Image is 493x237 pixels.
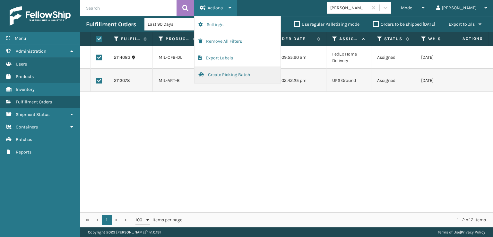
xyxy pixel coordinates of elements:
[326,69,371,92] td: UPS Ground
[195,50,281,66] button: Export Labels
[371,46,415,69] td: Assigned
[294,22,359,27] label: Use regular Palletizing mode
[16,87,35,92] span: Inventory
[275,36,314,42] label: Order Date
[16,124,38,130] span: Containers
[330,4,368,11] div: [PERSON_NAME] Brands
[339,36,359,42] label: Assigned Carrier Service
[10,6,71,26] img: logo
[401,5,412,11] span: Mode
[191,217,486,223] div: 1 - 2 of 2 items
[262,46,326,69] td: [DATE] 09:55:20 am
[159,55,182,60] a: MIL-CFB-DL
[195,33,281,50] button: Remove All Filters
[114,77,130,84] a: 2113078
[114,54,130,61] a: 2114083
[195,16,281,33] button: Settings
[16,99,52,105] span: Fulfillment Orders
[16,61,27,67] span: Users
[88,227,161,237] p: Copyright 2023 [PERSON_NAME]™ v 1.0.191
[442,33,487,44] span: Actions
[195,66,281,83] button: Create Picking Batch
[208,5,223,11] span: Actions
[449,22,475,27] span: Export to .xls
[373,22,435,27] label: Orders to be shipped [DATE]
[86,21,136,28] h3: Fulfillment Orders
[415,69,480,92] td: [DATE]
[16,74,34,79] span: Products
[371,69,415,92] td: Assigned
[438,227,485,237] div: |
[16,48,46,54] span: Administration
[384,36,403,42] label: Status
[16,137,32,142] span: Batches
[102,215,112,225] a: 1
[159,78,180,83] a: MIL-ART-B
[415,46,480,69] td: [DATE]
[16,112,49,117] span: Shipment Status
[326,46,371,69] td: FedEx Home Delivery
[461,230,485,234] a: Privacy Policy
[166,36,190,42] label: Product SKU
[428,36,467,42] label: WH Ship By Date
[135,215,182,225] span: items per page
[16,149,31,155] span: Reports
[135,217,145,223] span: 100
[15,36,26,41] span: Menu
[262,69,326,92] td: [DATE] 02:42:25 pm
[438,230,460,234] a: Terms of Use
[121,36,140,42] label: Fulfillment Order Id
[148,21,197,28] div: Last 90 Days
